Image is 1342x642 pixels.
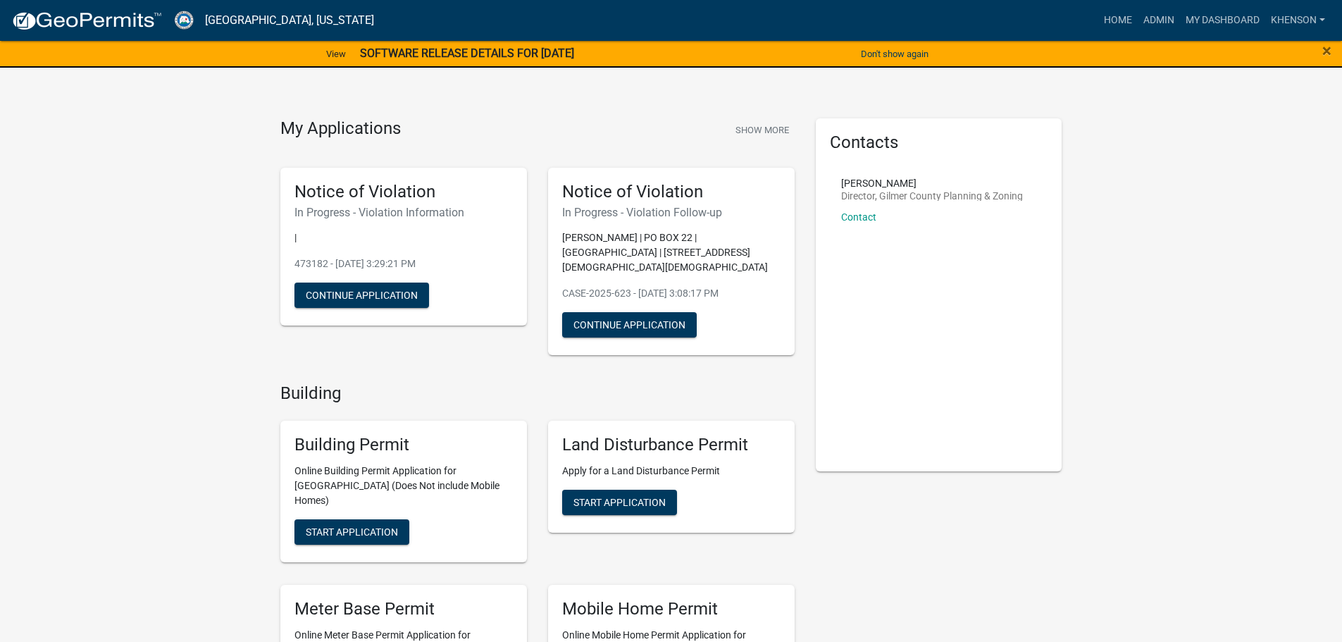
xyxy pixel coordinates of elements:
h5: Land Disturbance Permit [562,435,781,455]
a: Contact [841,211,876,223]
button: Don't show again [855,42,934,66]
button: Start Application [562,490,677,515]
a: My Dashboard [1180,7,1265,34]
h6: In Progress - Violation Information [294,206,513,219]
h5: Notice of Violation [294,182,513,202]
img: Gilmer County, Georgia [173,11,194,30]
p: [PERSON_NAME] | PO BOX 22 | [GEOGRAPHIC_DATA] | [STREET_ADDRESS][DEMOGRAPHIC_DATA][DEMOGRAPHIC_DATA] [562,230,781,275]
h5: Notice of Violation [562,182,781,202]
span: Start Application [306,526,398,538]
a: View [321,42,352,66]
button: Continue Application [294,283,429,308]
button: Continue Application [562,312,697,338]
h5: Building Permit [294,435,513,455]
a: Admin [1138,7,1180,34]
button: Start Application [294,519,409,545]
h5: Mobile Home Permit [562,599,781,619]
h4: My Applications [280,118,401,140]
strong: SOFTWARE RELEASE DETAILS FOR [DATE] [360,47,574,60]
p: Online Building Permit Application for [GEOGRAPHIC_DATA] (Does Not include Mobile Homes) [294,464,513,508]
p: Apply for a Land Disturbance Permit [562,464,781,479]
p: CASE-2025-623 - [DATE] 3:08:17 PM [562,286,781,301]
span: × [1322,41,1331,61]
button: Show More [730,118,795,142]
button: Close [1322,42,1331,59]
span: Start Application [573,497,666,508]
h5: Contacts [830,132,1048,153]
h6: In Progress - Violation Follow-up [562,206,781,219]
h5: Meter Base Permit [294,599,513,619]
p: [PERSON_NAME] [841,178,1023,188]
a: [GEOGRAPHIC_DATA], [US_STATE] [205,8,374,32]
a: Home [1098,7,1138,34]
p: 473182 - [DATE] 3:29:21 PM [294,257,513,271]
h4: Building [280,383,795,404]
a: khenson [1265,7,1331,34]
p: | [294,230,513,245]
p: Director, Gilmer County Planning & Zoning [841,191,1023,201]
